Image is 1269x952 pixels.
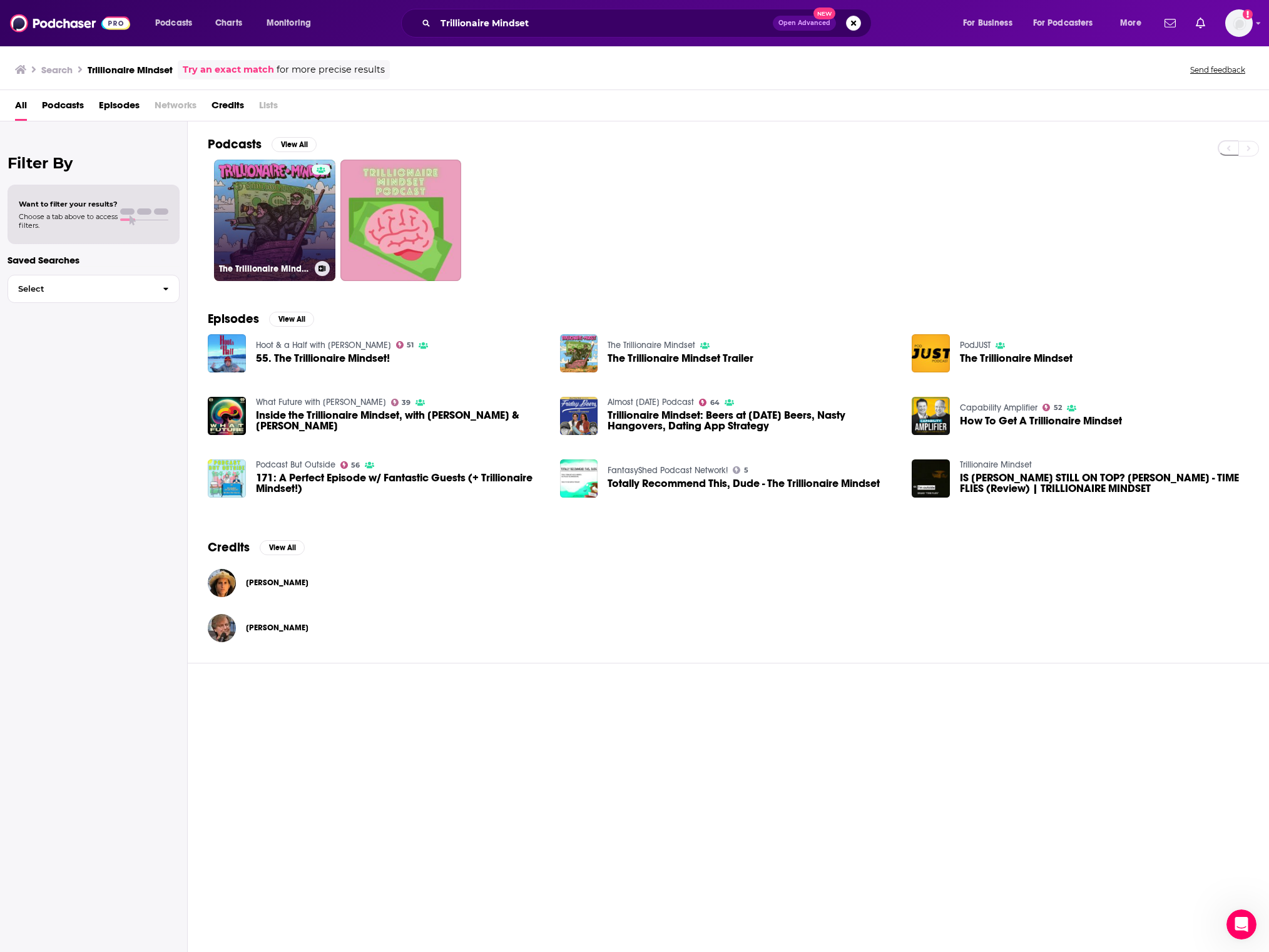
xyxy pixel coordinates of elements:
[608,397,694,407] a: Almost Friday Podcast
[8,254,180,266] p: Saved Searches
[208,459,246,498] img: 171: A Perfect Episode w/ Fantastic Guests (+ Trillionaire Mindset!)
[560,459,598,498] a: Totally Recommend This, Dude - The Trillionaire Mindset
[269,312,314,327] button: View All
[207,13,250,33] a: Charts
[155,95,196,121] span: Networks
[8,154,180,172] h2: Filter By
[258,13,327,33] button: open menu
[960,459,1032,470] a: Trillionaire Mindset
[954,13,1028,33] button: open menu
[214,160,335,281] a: The Trillionaire Mindset
[1191,13,1210,34] a: Show notifications dropdown
[960,473,1249,494] span: IS [PERSON_NAME] STILL ON TOP? [PERSON_NAME] - TIME FLIES (Review) | TRILLIONAIRE MINDSET
[99,95,140,121] a: Episodes
[183,63,274,77] a: Try an exact match
[1159,13,1181,34] a: Show notifications dropdown
[256,397,386,407] a: What Future with Joshua Topolsky
[1025,13,1111,33] button: open menu
[1226,909,1256,939] iframe: Intercom live chat
[19,200,118,208] span: Want to filter your results?
[256,410,545,431] a: Inside the Trillionaire Mindset, with Ben Cahn & Emil DeRosa
[208,136,262,152] h2: Podcasts
[208,614,236,642] img: Ben Cahn
[259,95,278,121] span: Lists
[436,13,773,33] input: Search podcasts, credits, & more...
[960,402,1037,413] a: Capability Amplifier
[710,400,720,406] span: 64
[1054,405,1062,411] span: 52
[608,478,880,489] a: Totally Recommend This, Dude - The Trillionaire Mindset
[1243,9,1253,19] svg: Add a profile image
[256,410,545,431] span: Inside the Trillionaire Mindset, with [PERSON_NAME] & [PERSON_NAME]
[402,400,410,406] span: 39
[246,623,308,633] span: [PERSON_NAME]
[960,416,1122,426] a: How To Get A Trillionaire Mindset
[208,563,1249,603] button: Emil DeRosaEmil DeRosa
[272,137,317,152] button: View All
[256,473,545,494] a: 171: A Perfect Episode w/ Fantastic Guests (+ Trillionaire Mindset!)
[41,64,73,76] h3: Search
[351,463,360,468] span: 56
[960,473,1249,494] a: IS DRAKE STILL ON TOP? DRAKE - TIME FLIES (Review) | TRILLIONAIRE MINDSET
[1225,9,1253,37] img: User Profile
[219,264,310,274] h3: The Trillionaire Mindset
[1225,9,1253,37] span: Logged in as antoine.jordan
[608,410,897,431] a: Trillionaire Mindset: Beers at Friday Beers, Nasty Hangovers, Dating App Strategy
[1186,64,1249,75] button: Send feedback
[88,64,173,76] h3: Trillionaire Mindset
[407,342,414,348] span: 51
[19,212,118,230] span: Choose a tab above to access filters.
[608,340,695,351] a: The Trillionaire Mindset
[155,14,192,32] span: Podcasts
[608,353,753,364] a: The Trillionaire Mindset Trailer
[912,459,950,498] img: IS DRAKE STILL ON TOP? DRAKE - TIME FLIES (Review) | TRILLIONAIRE MINDSET
[1042,404,1062,411] a: 52
[256,353,390,364] a: 55. The Trillionaire Mindset!
[211,95,244,121] a: Credits
[256,459,335,470] a: Podcast But Outside
[813,8,836,19] span: New
[10,11,130,35] a: Podchaser - Follow, Share and Rate Podcasts
[208,311,314,327] a: EpisodesView All
[912,397,950,435] img: How To Get A Trillionaire Mindset
[208,397,246,435] img: Inside the Trillionaire Mindset, with Ben Cahn & Emil DeRosa
[560,334,598,372] img: The Trillionaire Mindset Trailer
[560,397,598,435] img: Trillionaire Mindset: Beers at Friday Beers, Nasty Hangovers, Dating App Strategy
[208,136,317,152] a: PodcastsView All
[778,20,830,26] span: Open Advanced
[396,341,414,349] a: 51
[699,399,720,406] a: 64
[208,334,246,372] img: 55. The Trillionaire Mindset!
[608,465,728,476] a: FantasyShed Podcast Network!
[15,95,27,121] a: All
[246,578,308,588] span: [PERSON_NAME]
[733,466,748,474] a: 5
[340,461,360,469] a: 56
[391,399,411,406] a: 39
[260,540,305,555] button: View All
[215,14,242,32] span: Charts
[246,623,308,633] a: Ben Cahn
[413,9,884,38] div: Search podcasts, credits, & more...
[208,608,1249,648] button: Ben CahnBen Cahn
[208,540,305,555] a: CreditsView All
[208,540,250,555] h2: Credits
[608,410,897,431] span: Trillionaire Mindset: Beers at [DATE] Beers, Nasty Hangovers, Dating App Strategy
[960,353,1073,364] a: The Trillionaire Mindset
[1111,13,1157,33] button: open menu
[42,95,84,121] a: Podcasts
[912,334,950,372] a: The Trillionaire Mindset
[146,13,208,33] button: open menu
